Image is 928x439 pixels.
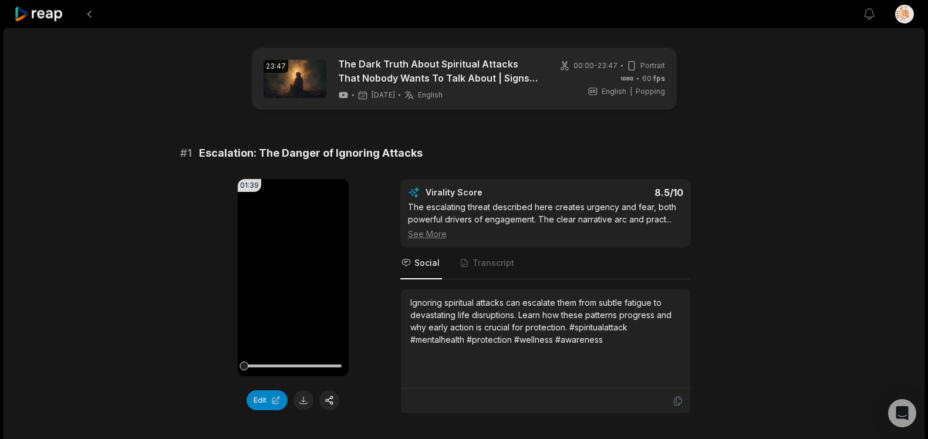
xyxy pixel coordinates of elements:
[602,86,626,97] span: English
[642,73,665,84] span: 60
[573,60,617,71] span: 00:00 - 23:47
[400,248,691,279] nav: Tabs
[630,86,632,97] span: |
[180,145,192,161] span: # 1
[372,90,395,100] span: [DATE]
[410,296,681,346] div: Ignoring spiritual attacks can escalate them from subtle fatigue to devastating life disruptions....
[414,257,440,269] span: Social
[653,74,665,83] span: fps
[557,187,683,198] div: 8.5 /10
[888,399,916,427] div: Open Intercom Messenger
[640,60,665,71] span: Portrait
[473,257,514,269] span: Transcript
[199,145,423,161] span: Escalation: The Danger of Ignoring Attacks
[426,187,552,198] div: Virality Score
[408,201,683,240] div: The escalating threat described here creates urgency and fear, both powerful drivers of engagemen...
[338,57,541,85] a: The Dark Truth About Spiritual Attacks That Nobody Wants To Talk About | Signs, Protection & Healing
[238,179,349,376] video: Your browser does not support mp4 format.
[247,390,288,410] button: Edit
[418,90,443,100] span: English
[636,86,665,97] span: Popping
[408,228,683,240] div: See More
